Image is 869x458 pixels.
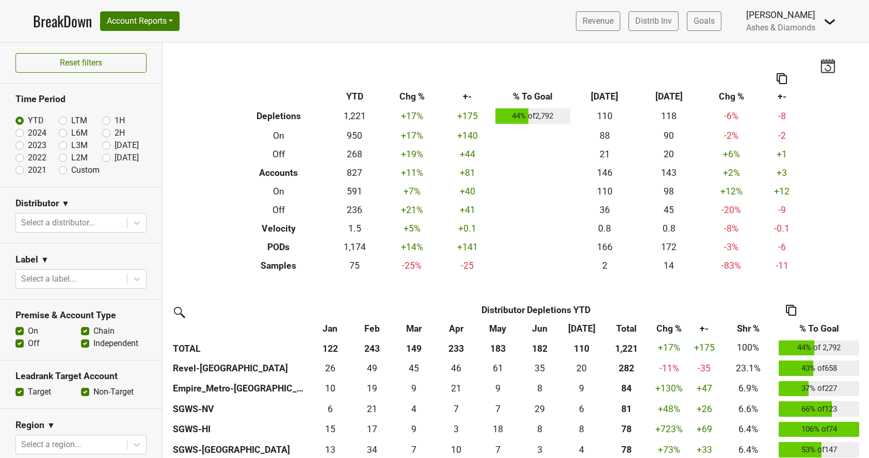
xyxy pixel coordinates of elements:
a: Distrib Inv [629,11,679,31]
td: -6 [762,238,802,256]
td: -20 % [701,201,762,219]
td: +41 [442,201,493,219]
div: 9 [479,382,517,395]
th: May: activate to sort column ascending [477,319,519,338]
td: -25 [442,256,493,275]
td: 20 [637,145,701,163]
td: +1 [762,145,802,163]
td: 1.5 [328,219,382,238]
th: 84.166 [603,379,650,399]
label: Independent [93,337,138,350]
th: Velocity [230,219,328,238]
td: 20.25 [561,358,603,379]
div: 7 [438,402,475,416]
th: 282.334 [603,358,650,379]
td: 61.334 [477,358,519,379]
td: +17 % [382,106,442,126]
div: 4 [563,443,600,456]
span: +17% [658,342,680,353]
div: 78 [605,422,648,436]
th: [DATE] [572,87,637,106]
div: 13 [312,443,349,456]
td: -2 [762,126,802,145]
label: Target [28,386,51,398]
th: +- [442,87,493,106]
a: Revenue [576,11,620,31]
td: +11 % [382,163,442,182]
div: 49 [353,362,391,375]
th: Total: activate to sort column ascending [603,319,650,338]
label: [DATE] [115,139,139,152]
label: Custom [71,164,100,176]
td: -0.1 [762,219,802,238]
th: % To Goal [493,87,572,106]
label: Off [28,337,40,350]
td: 19 [351,379,393,399]
label: YTD [28,114,44,127]
td: 146 [572,163,637,182]
div: 6 [563,402,600,416]
td: 950 [328,126,382,145]
label: L6M [71,127,88,139]
h3: Premise & Account Type [15,310,147,321]
td: 0.8 [637,219,701,238]
td: 90 [637,126,701,145]
th: Off [230,145,328,163]
td: -25 % [382,256,442,275]
th: Jul: activate to sort column ascending [561,319,603,338]
span: Ashes & Diamonds [746,23,815,32]
label: 2021 [28,164,46,176]
div: 46 [438,362,475,375]
td: 98 [637,182,701,201]
td: +17 % [382,126,442,145]
div: 15 [312,422,349,436]
td: -3 % [701,238,762,256]
div: 21 [438,382,475,395]
div: 29 [521,402,558,416]
th: PODs [230,238,328,256]
th: 233 [435,338,477,358]
td: +141 [442,238,493,256]
td: 8.5 [561,379,603,399]
td: 36 [572,201,637,219]
div: 45 [396,362,433,375]
div: 78 [605,443,648,456]
td: 6.4% [720,419,776,440]
th: 110 [561,338,603,358]
th: Off [230,201,328,219]
td: 9.5 [309,379,351,399]
td: 23.1% [720,358,776,379]
td: -11 [762,256,802,275]
td: 9.25 [393,419,435,440]
div: 17 [353,422,391,436]
td: 8.333 [519,379,560,399]
th: 183 [477,338,519,358]
th: SGWS-NV [170,399,309,419]
td: 1,221 [328,106,382,126]
label: 2024 [28,127,46,139]
td: 591 [328,182,382,201]
td: +40 [442,182,493,201]
label: L3M [71,139,88,152]
td: +175 [442,106,493,126]
div: 8 [563,422,600,436]
label: 1H [115,114,125,127]
th: Chg % [382,87,442,106]
th: Accounts [230,163,328,182]
td: 7 [477,399,519,419]
td: 118 [637,106,701,126]
div: +33 [691,443,718,456]
img: filter [170,303,187,320]
td: -9 [762,201,802,219]
td: 9.333 [393,379,435,399]
td: +3 [762,163,802,182]
th: [DATE] [637,87,701,106]
button: Reset filters [15,53,147,73]
td: 6.9% [720,379,776,399]
th: +- [762,87,802,106]
h3: Time Period [15,94,147,105]
td: +6 % [701,145,762,163]
td: +81 [442,163,493,182]
td: -2 % [701,126,762,145]
td: 6.083 [561,399,603,419]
